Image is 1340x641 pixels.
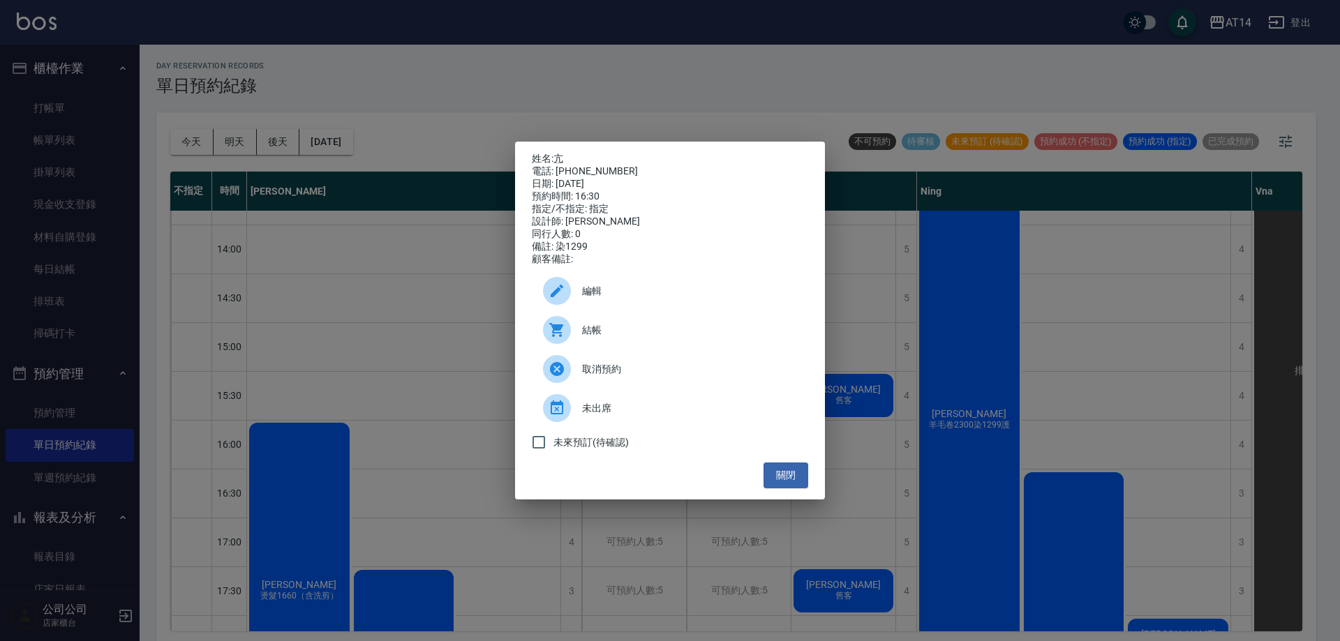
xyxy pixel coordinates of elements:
[582,284,797,299] span: 編輯
[532,271,808,310] div: 編輯
[532,389,808,428] div: 未出席
[582,323,797,338] span: 結帳
[764,462,808,488] button: 關閉
[532,203,808,216] div: 指定/不指定: 指定
[553,153,563,164] a: 亢
[532,241,808,253] div: 備註: 染1299
[532,165,808,178] div: 電話: [PHONE_NUMBER]
[582,401,797,416] span: 未出席
[532,310,808,349] a: 結帳
[532,178,808,190] div: 日期: [DATE]
[532,153,808,165] p: 姓名:
[532,190,808,203] div: 預約時間: 16:30
[532,228,808,241] div: 同行人數: 0
[532,349,808,389] div: 取消預約
[532,216,808,228] div: 設計師: [PERSON_NAME]
[532,253,808,266] div: 顧客備註:
[553,435,629,450] span: 未來預訂(待確認)
[582,362,797,377] span: 取消預約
